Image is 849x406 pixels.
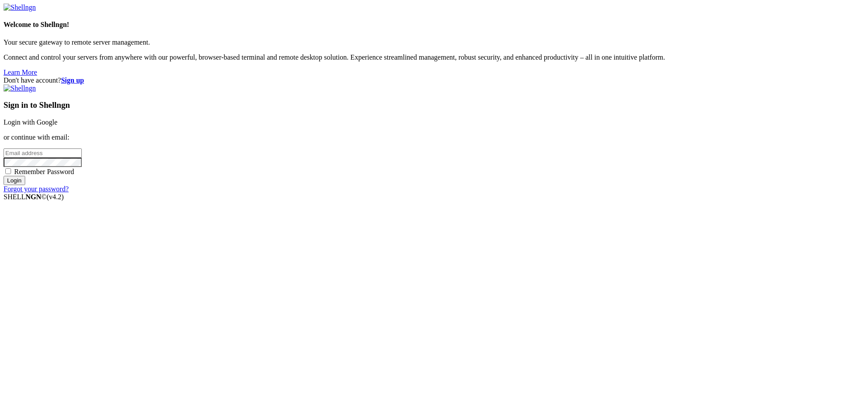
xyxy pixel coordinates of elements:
h3: Sign in to Shellngn [4,100,845,110]
a: Forgot your password? [4,185,69,193]
input: Remember Password [5,168,11,174]
img: Shellngn [4,4,36,11]
b: NGN [26,193,42,201]
a: Sign up [61,76,84,84]
a: Learn More [4,68,37,76]
div: Don't have account? [4,76,845,84]
a: Login with Google [4,118,57,126]
img: Shellngn [4,84,36,92]
p: Connect and control your servers from anywhere with our powerful, browser-based terminal and remo... [4,53,845,61]
span: 4.2.0 [47,193,64,201]
input: Email address [4,148,82,158]
p: or continue with email: [4,133,845,141]
span: Remember Password [14,168,74,175]
p: Your secure gateway to remote server management. [4,38,845,46]
input: Login [4,176,25,185]
span: SHELL © [4,193,64,201]
h4: Welcome to Shellngn! [4,21,845,29]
